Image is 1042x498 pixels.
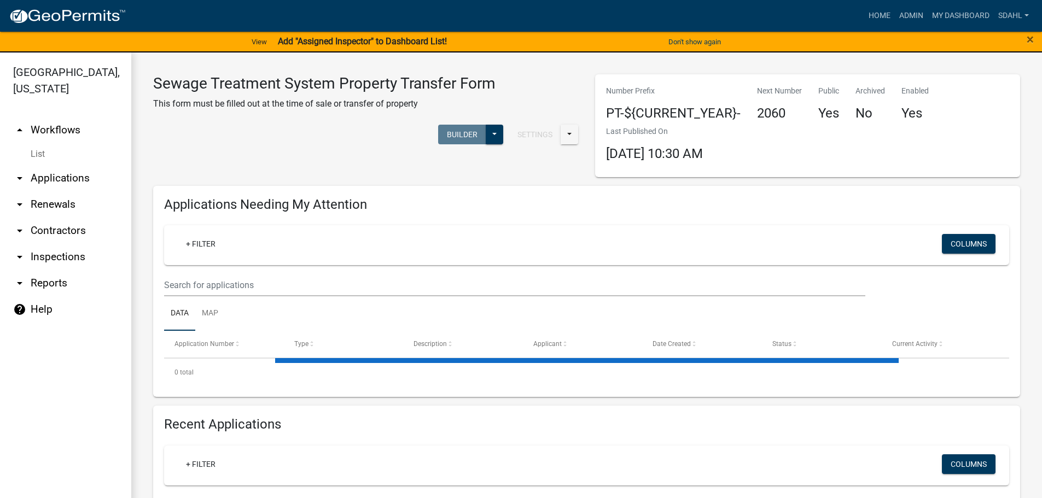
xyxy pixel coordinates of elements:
[13,303,26,316] i: help
[13,124,26,137] i: arrow_drop_up
[13,172,26,185] i: arrow_drop_down
[414,340,447,348] span: Description
[901,85,929,97] p: Enabled
[403,331,523,357] datatable-header-cell: Description
[762,331,882,357] datatable-header-cell: Status
[13,224,26,237] i: arrow_drop_down
[772,340,791,348] span: Status
[606,106,741,121] h4: PT-${CURRENT_YEAR}-
[942,454,996,474] button: Columns
[642,331,762,357] datatable-header-cell: Date Created
[855,106,885,121] h4: No
[757,85,802,97] p: Next Number
[247,33,271,51] a: View
[901,106,929,121] h4: Yes
[278,36,447,46] strong: Add "Assigned Inspector" to Dashboard List!
[895,5,928,26] a: Admin
[164,296,195,331] a: Data
[13,198,26,211] i: arrow_drop_down
[523,331,643,357] datatable-header-cell: Applicant
[1027,32,1034,47] span: ×
[664,33,725,51] button: Don't show again
[818,106,839,121] h4: Yes
[818,85,839,97] p: Public
[177,454,224,474] a: + Filter
[855,85,885,97] p: Archived
[164,359,1009,386] div: 0 total
[164,417,1009,432] h4: Recent Applications
[164,274,865,296] input: Search for applications
[174,340,234,348] span: Application Number
[892,340,938,348] span: Current Activity
[757,106,802,121] h4: 2060
[881,331,1001,357] datatable-header-cell: Current Activity
[438,125,486,144] button: Builder
[284,331,404,357] datatable-header-cell: Type
[509,125,561,144] button: Settings
[153,97,496,110] p: This form must be filled out at the time of sale or transfer of property
[195,296,225,331] a: Map
[294,340,308,348] span: Type
[164,197,1009,213] h4: Applications Needing My Attention
[533,340,562,348] span: Applicant
[13,277,26,290] i: arrow_drop_down
[1027,33,1034,46] button: Close
[13,250,26,263] i: arrow_drop_down
[606,146,703,161] span: [DATE] 10:30 AM
[994,5,1033,26] a: sdahl
[606,126,703,137] p: Last Published On
[928,5,994,26] a: My Dashboard
[942,234,996,254] button: Columns
[864,5,895,26] a: Home
[653,340,691,348] span: Date Created
[177,234,224,254] a: + Filter
[164,331,284,357] datatable-header-cell: Application Number
[153,74,496,93] h3: Sewage Treatment System Property Transfer Form
[606,85,741,97] p: Number Prefix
